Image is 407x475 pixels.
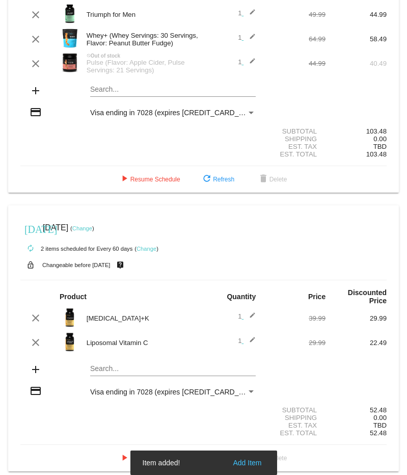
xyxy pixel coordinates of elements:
[264,11,325,18] div: 49.99
[325,339,387,347] div: 22.49
[110,449,188,467] button: Resume Schedule
[264,429,325,437] div: Est. Total
[325,406,387,414] div: 52.48
[257,176,287,183] span: Delete
[238,34,256,41] span: 1
[230,458,264,468] button: Add Item
[90,388,256,396] mat-select: Payment Method
[30,336,42,349] mat-icon: clear
[264,406,325,414] div: Subtotal
[24,258,37,272] mat-icon: lock_open
[201,176,234,183] span: Refresh
[143,458,265,468] simple-snack-bar: Item added!
[201,173,213,186] mat-icon: refresh
[118,176,180,183] span: Resume Schedule
[373,421,387,429] span: TBD
[110,170,188,189] button: Resume Schedule
[193,449,242,467] button: Refresh
[193,170,242,189] button: Refresh
[60,332,80,352] img: Image-1-Carousel-Vitamin-C-Photoshoped-1000x1000-1.png
[264,314,325,322] div: 39.99
[82,32,204,47] div: Whey+ (Whey Servings: 30 Servings, Flavor: Peanut Butter Fudge)
[264,143,325,150] div: Est. Tax
[325,60,387,67] div: 40.49
[82,339,204,347] div: Liposomal Vitamin C
[60,307,80,328] img: Image-1-Carousel-Vitamin-DK-Photoshoped-1000x1000-1.png
[70,225,94,231] small: ( )
[24,243,37,255] mat-icon: autorenew
[82,11,204,18] div: Triumph for Men
[243,9,256,21] mat-icon: edit
[87,54,91,58] mat-icon: not_interested
[82,53,204,59] div: Out of stock
[238,312,256,320] span: 1
[264,60,325,67] div: 44.99
[30,312,42,324] mat-icon: clear
[90,365,256,373] input: Search...
[60,4,80,24] img: Image-1-Triumph_carousel-front-transp.png
[243,312,256,324] mat-icon: edit
[90,388,261,396] span: Visa ending in 7028 (expires [CREDIT_CARD_DATA])
[118,453,130,465] mat-icon: play_arrow
[264,150,325,158] div: Est. Total
[30,106,42,118] mat-icon: credit_card
[42,262,111,268] small: Changeable before [DATE]
[348,288,387,305] strong: Discounted Price
[30,33,42,45] mat-icon: clear
[264,339,325,347] div: 29.99
[238,337,256,345] span: 1
[118,173,130,186] mat-icon: play_arrow
[249,170,295,189] button: Delete
[20,246,132,252] small: 2 items scheduled for Every 60 days
[370,429,387,437] span: 52.48
[264,127,325,135] div: Subtotal
[373,135,387,143] span: 0.00
[118,455,180,462] span: Resume Schedule
[60,52,80,73] img: Pulse20S-Apple-Cider-Transp.png
[366,150,387,158] span: 103.48
[249,449,295,467] button: Delete
[373,143,387,150] span: TBD
[60,293,87,301] strong: Product
[30,385,42,397] mat-icon: credit_card
[227,293,256,301] strong: Quantity
[114,258,126,272] mat-icon: live_help
[30,85,42,97] mat-icon: add
[264,421,325,429] div: Est. Tax
[264,135,325,143] div: Shipping
[72,225,92,231] a: Change
[264,35,325,43] div: 64.99
[243,33,256,45] mat-icon: edit
[238,9,256,17] span: 1
[30,58,42,70] mat-icon: clear
[325,127,387,135] div: 103.48
[325,35,387,43] div: 58.49
[30,9,42,21] mat-icon: clear
[30,363,42,376] mat-icon: add
[90,109,261,117] span: Visa ending in 7028 (expires [CREDIT_CARD_DATA])
[82,59,204,74] div: Pulse (Flavor: Apple Cider, Pulse Servings: 21 Servings)
[90,109,256,117] mat-select: Payment Method
[238,58,256,66] span: 1
[257,173,269,186] mat-icon: delete
[373,414,387,421] span: 0.00
[308,293,325,301] strong: Price
[134,246,158,252] small: ( )
[325,314,387,322] div: 29.99
[82,314,204,322] div: [MEDICAL_DATA]+K
[24,222,37,234] mat-icon: [DATE]
[243,58,256,70] mat-icon: edit
[90,86,256,94] input: Search...
[243,336,256,349] mat-icon: edit
[60,28,80,48] img: Image-1-Whey-2lb-Peanut-Butter-Fudge-1000x1000-1.png
[264,414,325,421] div: Shipping
[137,246,156,252] a: Change
[325,11,387,18] div: 44.99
